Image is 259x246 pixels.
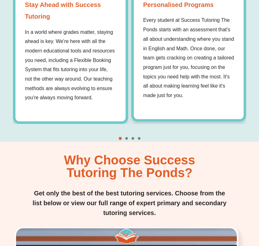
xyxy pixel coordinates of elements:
p: In a world where grades matter, staying ahead is key. We're here with all the modern educational ... [25,28,116,103]
h2: Why Choose Success Tutoring The Ponds? [64,154,195,179]
p: Get only the best of the best tutoring services. Choose from the list below or view our full rang... [29,188,230,218]
iframe: Chat Widget [154,175,259,246]
p: Every student at Success Tutoring The Ponds starts with an assessment that's all about understand... [143,15,234,100]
